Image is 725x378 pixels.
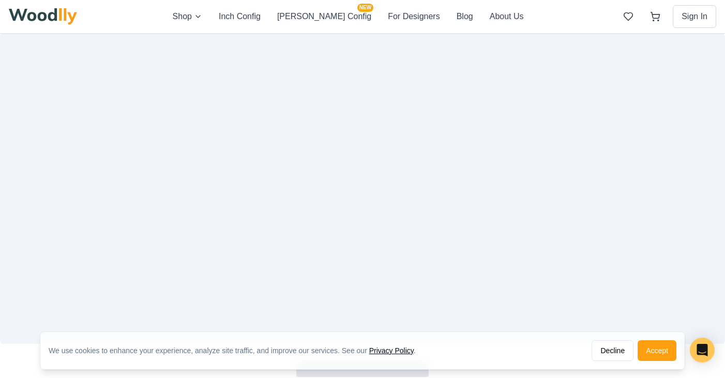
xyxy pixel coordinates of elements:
button: Decline [592,340,633,361]
button: Inch Config [219,10,261,23]
div: Open Intercom Messenger [690,338,715,362]
button: For Designers [388,10,440,23]
button: Blog [457,10,473,23]
button: Accept [638,340,676,361]
a: Privacy Policy [369,346,414,355]
button: [PERSON_NAME] ConfigNEW [277,10,371,23]
button: Shop [173,10,202,23]
button: About Us [490,10,524,23]
span: NEW [357,4,373,12]
div: We use cookies to enhance your experience, analyze site traffic, and improve our services. See our . [49,345,424,356]
img: Woodlly [9,8,77,25]
button: Sign In [673,5,716,28]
